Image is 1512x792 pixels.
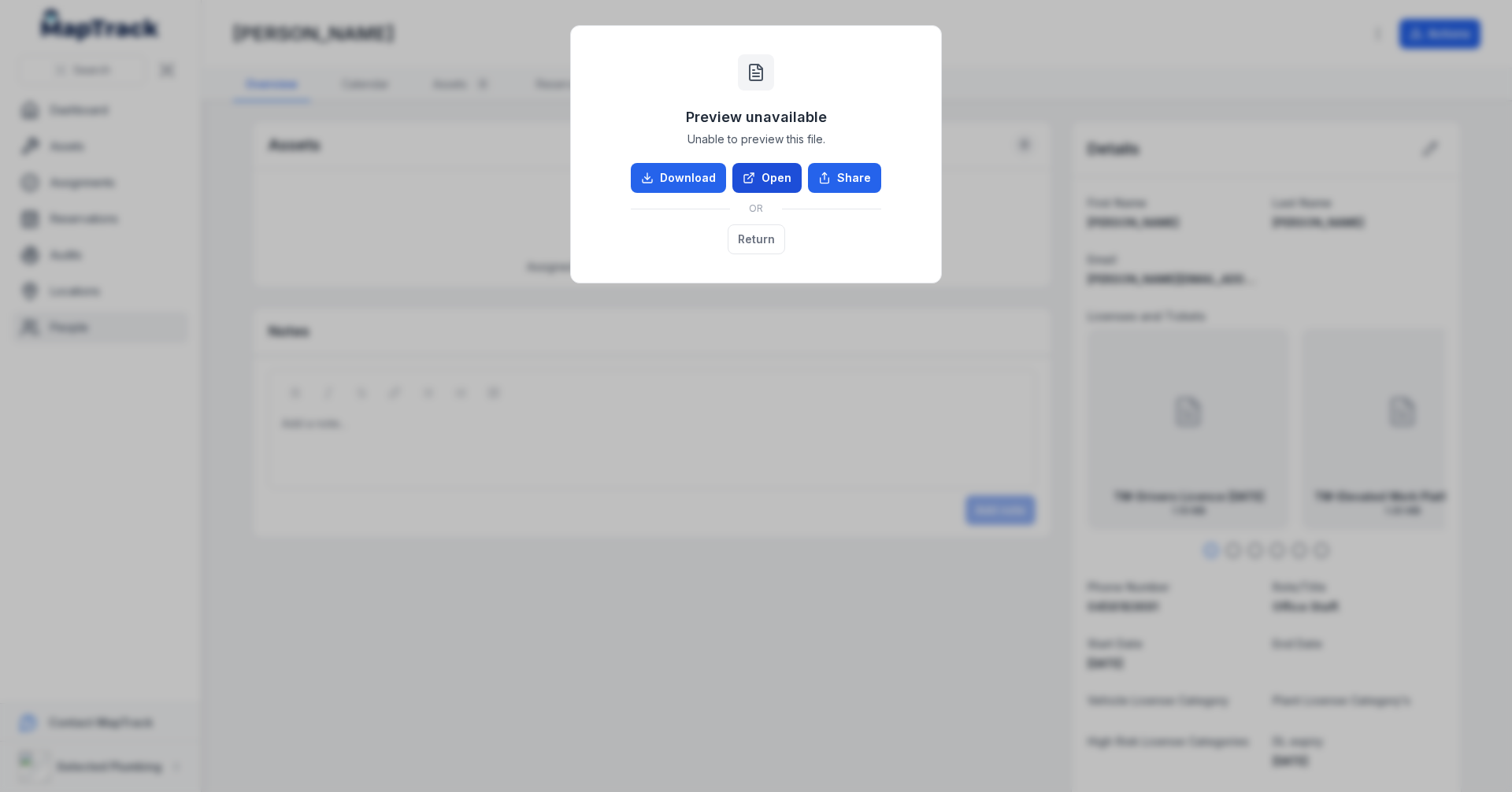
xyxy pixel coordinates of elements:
[687,131,825,147] span: Unable to preview this file.
[732,163,802,193] a: Open
[808,163,881,193] button: Share
[686,106,827,128] h3: Preview unavailable
[631,163,726,193] a: Download
[631,193,881,224] div: OR
[728,224,785,254] button: Return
